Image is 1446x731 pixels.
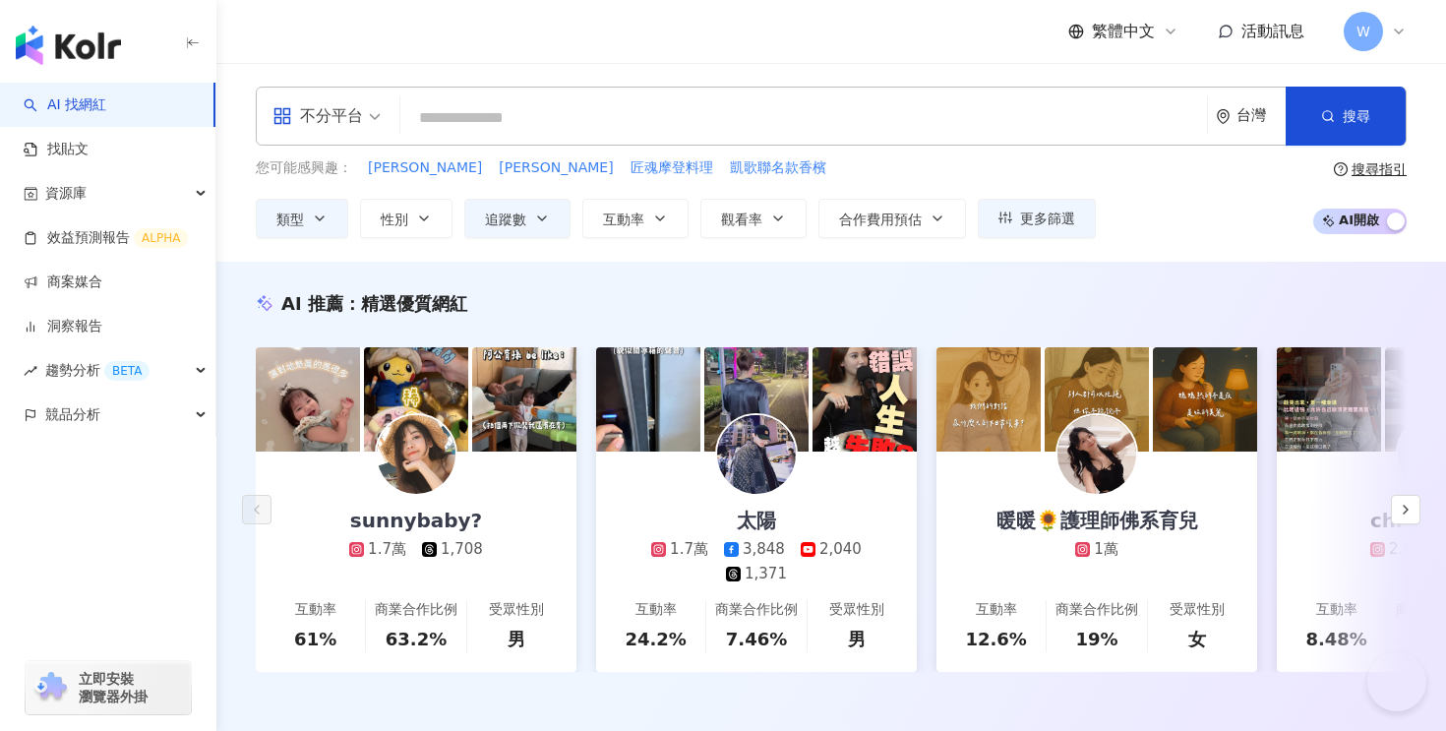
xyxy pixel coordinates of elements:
iframe: Help Scout Beacon - Open [1367,652,1426,711]
div: 商業合作比例 [375,600,457,620]
img: KOL Avatar [717,415,796,494]
img: post-image [704,347,809,452]
button: [PERSON_NAME] [498,157,614,179]
span: [PERSON_NAME] [368,158,482,178]
img: logo [16,26,121,65]
img: post-image [813,347,917,452]
span: [PERSON_NAME] [499,158,613,178]
div: 女 [1188,627,1206,651]
a: searchAI 找網紅 [24,95,106,115]
button: 觀看率 [700,199,807,238]
div: 12.6% [965,627,1026,651]
span: 精選優質網紅 [361,293,467,314]
div: 63.2% [386,627,447,651]
div: 2.4萬 [1389,539,1427,560]
div: 男 [508,627,525,651]
div: 互動率 [295,600,336,620]
img: post-image [1153,347,1257,452]
div: 3,848 [743,539,785,560]
span: 競品分析 [45,393,100,437]
div: 商業合作比例 [1055,600,1138,620]
button: 匠魂摩登料理 [630,157,714,179]
div: 2,040 [819,539,862,560]
a: 太陽1.7萬3,8482,0401,371互動率24.2%商業合作比例7.46%受眾性別男 [596,452,917,672]
div: 1萬 [1094,539,1118,560]
button: 互動率 [582,199,689,238]
a: sunnybaby?1.7萬1,708互動率61%商業合作比例63.2%受眾性別男 [256,452,576,672]
div: AI 推薦 ： [281,291,467,316]
a: 找貼文 [24,140,89,159]
span: 互動率 [603,212,644,227]
a: 商案媒合 [24,273,102,292]
a: 洞察報告 [24,317,102,336]
span: 觀看率 [721,212,762,227]
a: chrome extension立即安裝 瀏覽器外掛 [26,661,191,714]
span: 您可能感興趣： [256,158,352,178]
button: 凱歌聯名款香檳 [729,157,827,179]
a: 效益預測報告ALPHA [24,228,188,248]
div: 受眾性別 [1170,600,1225,620]
span: 追蹤數 [485,212,526,227]
div: 1.7萬 [670,539,708,560]
div: 不分平台 [272,100,363,132]
div: 7.46% [726,627,787,651]
div: 太陽 [717,507,796,534]
div: 受眾性別 [489,600,544,620]
div: 台灣 [1236,107,1286,124]
img: post-image [936,347,1041,452]
span: rise [24,364,37,378]
div: sunnybaby? [331,507,502,534]
div: 1.7萬 [368,539,406,560]
span: 凱歌聯名款香檳 [730,158,826,178]
img: post-image [1277,347,1381,452]
img: post-image [364,347,468,452]
span: 資源庫 [45,171,87,215]
span: 匠魂摩登料理 [631,158,713,178]
div: 商業合作比例 [715,600,798,620]
span: 立即安裝 瀏覽器外掛 [79,670,148,705]
div: 8.48% [1305,627,1366,651]
span: 更多篩選 [1020,211,1075,226]
div: 互動率 [976,600,1017,620]
span: 趨勢分析 [45,348,150,393]
div: 1,708 [441,539,483,560]
span: 搜尋 [1343,108,1370,124]
img: KOL Avatar [377,415,455,494]
button: [PERSON_NAME] [367,157,483,179]
span: 繁體中文 [1092,21,1155,42]
div: 24.2% [625,627,686,651]
button: 性別 [360,199,452,238]
img: post-image [596,347,700,452]
span: 合作費用預估 [839,212,922,227]
span: appstore [272,106,292,126]
div: 搜尋指引 [1352,161,1407,177]
span: 活動訊息 [1241,22,1304,40]
div: 19% [1075,627,1117,651]
div: 互動率 [1316,600,1357,620]
button: 合作費用預估 [818,199,966,238]
div: 男 [848,627,866,651]
span: W [1356,21,1370,42]
a: 暖暖🌻護理師佛系育兒1萬互動率12.6%商業合作比例19%受眾性別女 [936,452,1257,672]
div: 1,371 [745,564,787,584]
span: environment [1216,109,1231,124]
img: post-image [1045,347,1149,452]
img: post-image [472,347,576,452]
span: 性別 [381,212,408,227]
div: 受眾性別 [829,600,884,620]
div: 互動率 [635,600,677,620]
div: 61% [294,627,336,651]
span: 類型 [276,212,304,227]
div: BETA [104,361,150,381]
div: 暖暖🌻護理師佛系育兒 [977,507,1218,534]
button: 類型 [256,199,348,238]
button: 搜尋 [1286,87,1406,146]
button: 更多篩選 [978,199,1096,238]
img: post-image [256,347,360,452]
button: 追蹤數 [464,199,571,238]
span: question-circle [1334,162,1348,176]
img: chrome extension [31,672,70,703]
img: KOL Avatar [1057,415,1136,494]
